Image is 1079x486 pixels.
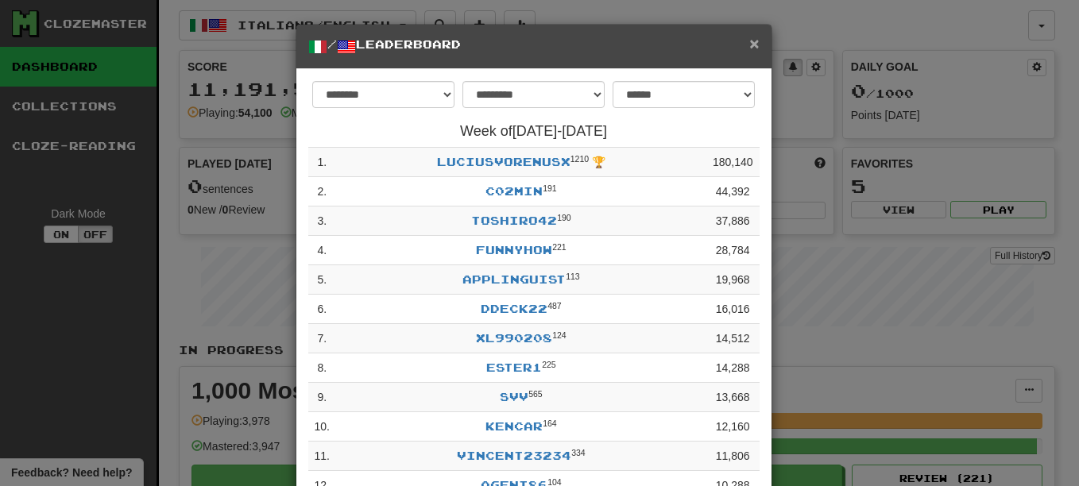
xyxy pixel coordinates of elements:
[462,272,566,286] a: Applinguist
[308,383,336,412] td: 9 .
[500,390,528,403] a: svv
[749,35,759,52] button: Close
[552,330,567,340] sup: Level 124
[570,154,589,164] sup: Level 1210
[552,242,567,252] sup: 221
[547,301,562,310] sup: Level 487
[557,213,571,222] sup: Level 190
[566,272,580,281] sup: Level 113
[308,148,336,177] td: 1 .
[706,148,760,177] td: 180,140
[437,155,570,168] a: LuciusVorenusX
[706,236,760,265] td: 28,784
[543,418,557,428] sup: Level 164
[706,412,760,442] td: 12,160
[476,331,552,345] a: XL990208
[706,177,760,206] td: 44,392
[571,448,586,457] sup: Level 334
[308,265,336,295] td: 5 .
[749,34,759,52] span: ×
[706,265,760,295] td: 19,968
[706,295,760,324] td: 16,016
[308,324,336,353] td: 7 .
[486,361,542,374] a: Ester1
[308,37,760,56] h5: / Leaderboard
[308,412,336,442] td: 10 .
[706,324,760,353] td: 14,512
[308,124,760,140] h4: Week of [DATE] - [DATE]
[706,442,760,471] td: 11,806
[308,442,336,471] td: 11 .
[706,353,760,383] td: 14,288
[471,214,557,227] a: Toshiro42
[481,302,547,315] a: Ddeck22
[485,184,543,198] a: c02min
[485,419,543,433] a: KenCar
[476,243,552,256] a: Funnyhow
[308,206,336,236] td: 3 .
[308,353,336,383] td: 8 .
[308,295,336,324] td: 6 .
[308,177,336,206] td: 2 .
[706,206,760,236] td: 37,886
[308,236,336,265] td: 4 .
[592,156,605,168] span: 🏆
[706,383,760,412] td: 13,668
[543,183,557,193] sup: Level 191
[457,449,571,462] a: Vincent23234
[528,389,543,399] sup: Level 565
[542,360,556,369] sup: Level 225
